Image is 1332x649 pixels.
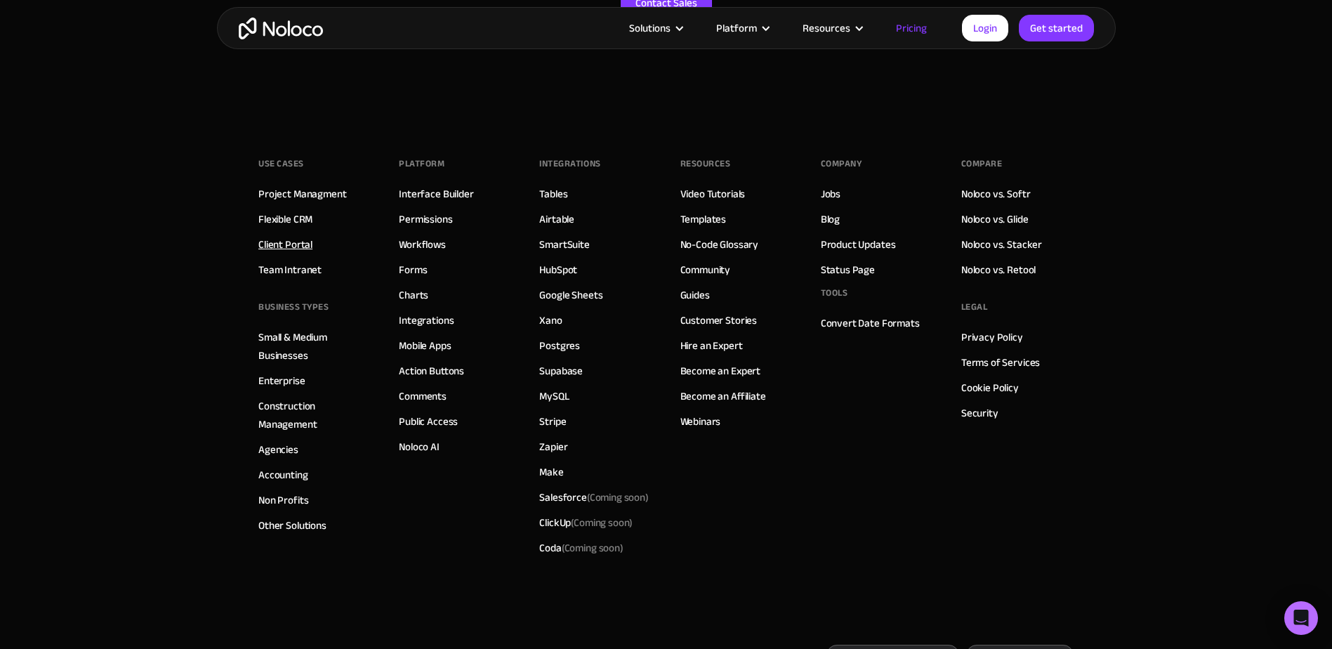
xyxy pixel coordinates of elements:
a: Mobile Apps [399,336,451,355]
a: Airtable [539,210,574,228]
a: Noloco vs. Stacker [961,235,1042,254]
a: Stripe [539,412,566,431]
div: Resources [803,19,850,37]
a: Postgres [539,336,580,355]
div: INTEGRATIONS [539,153,600,174]
a: Noloco vs. Softr [961,185,1031,203]
a: Enterprise [258,372,305,390]
a: Tables [539,185,567,203]
a: Non Profits [258,491,308,509]
a: Noloco AI [399,438,440,456]
a: Community [680,261,731,279]
a: Login [962,15,1008,41]
a: Small & Medium Businesses [258,328,371,365]
div: ClickUp [539,513,633,532]
a: Become an Expert [680,362,761,380]
a: Supabase [539,362,583,380]
a: Other Solutions [258,516,327,535]
a: Public Access [399,412,458,431]
span: (Coming soon) [587,487,649,507]
a: No-Code Glossary [680,235,759,254]
a: Workflows [399,235,446,254]
a: Blog [821,210,840,228]
div: Company [821,153,862,174]
a: Hire an Expert [680,336,743,355]
a: Agencies [258,440,298,459]
a: Permissions [399,210,452,228]
a: Customer Stories [680,311,758,329]
a: Project Managment [258,185,346,203]
div: Solutions [629,19,671,37]
a: Product Updates [821,235,896,254]
a: Forms [399,261,427,279]
a: Google Sheets [539,286,602,304]
div: Platform [716,19,757,37]
div: Resources [680,153,731,174]
div: Platform [699,19,785,37]
a: Guides [680,286,710,304]
a: Webinars [680,412,721,431]
div: Legal [961,296,988,317]
div: Coda [539,539,623,557]
div: Tools [821,282,848,303]
a: Jobs [821,185,840,203]
a: Charts [399,286,428,304]
a: Noloco vs. Glide [961,210,1029,228]
span: (Coming soon) [571,513,633,532]
div: Platform [399,153,444,174]
a: Comments [399,387,447,405]
a: Security [961,404,998,422]
a: MySQL [539,387,569,405]
a: Video Tutorials [680,185,746,203]
a: Integrations [399,311,454,329]
a: Zapier [539,438,567,456]
a: Terms of Services [961,353,1040,372]
span: (Coming soon) [562,538,624,558]
a: Noloco vs. Retool [961,261,1036,279]
a: Team Intranet [258,261,322,279]
a: home [239,18,323,39]
a: Pricing [878,19,944,37]
a: Convert Date Formats [821,314,920,332]
div: Compare [961,153,1003,174]
div: Open Intercom Messenger [1284,601,1318,635]
div: BUSINESS TYPES [258,296,329,317]
a: Status Page [821,261,875,279]
a: Become an Affiliate [680,387,766,405]
a: Make [539,463,563,481]
a: Client Portal [258,235,312,254]
a: Accounting [258,466,308,484]
a: Xano [539,311,562,329]
a: Cookie Policy [961,379,1019,397]
a: SmartSuite [539,235,590,254]
a: Templates [680,210,727,228]
a: Flexible CRM [258,210,312,228]
a: Action Buttons [399,362,464,380]
div: Salesforce [539,488,649,506]
a: Construction Management [258,397,371,433]
div: Resources [785,19,878,37]
div: Use Cases [258,153,304,174]
a: Privacy Policy [961,328,1023,346]
div: Solutions [612,19,699,37]
a: HubSpot [539,261,577,279]
a: Interface Builder [399,185,473,203]
a: Get started [1019,15,1094,41]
